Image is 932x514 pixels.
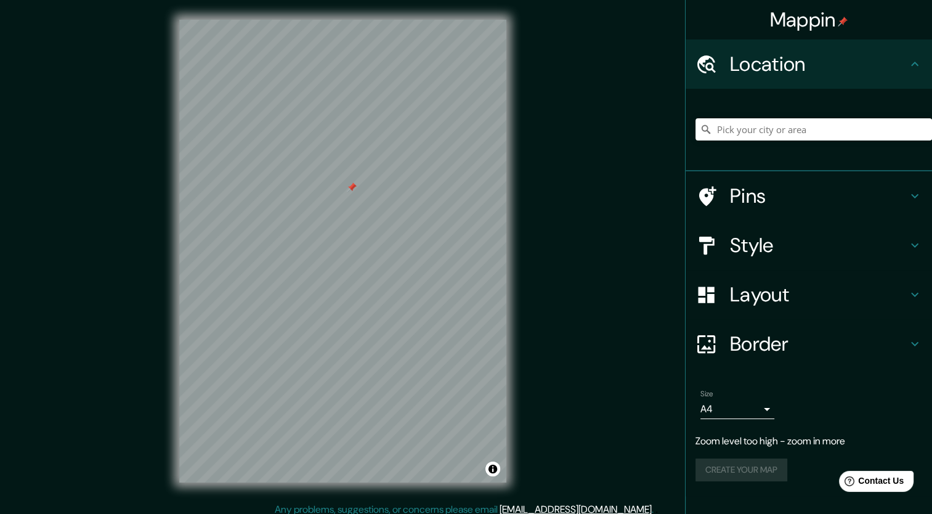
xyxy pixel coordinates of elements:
input: Pick your city or area [695,118,932,141]
div: A4 [700,399,774,419]
img: pin-icon.png [838,17,848,27]
label: Size [700,389,713,399]
h4: Mappin [770,7,848,32]
h4: Pins [730,184,907,208]
h4: Style [730,233,907,258]
canvas: Map [179,20,506,483]
div: Style [686,221,932,270]
div: Layout [686,270,932,319]
p: Zoom level too high - zoom in more [695,434,922,449]
h4: Location [730,52,907,76]
div: Pins [686,171,932,221]
div: Border [686,319,932,369]
h4: Border [730,332,907,356]
h4: Layout [730,282,907,307]
div: Location [686,39,932,89]
button: Toggle attribution [485,462,500,476]
iframe: Help widget launcher [822,466,918,500]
